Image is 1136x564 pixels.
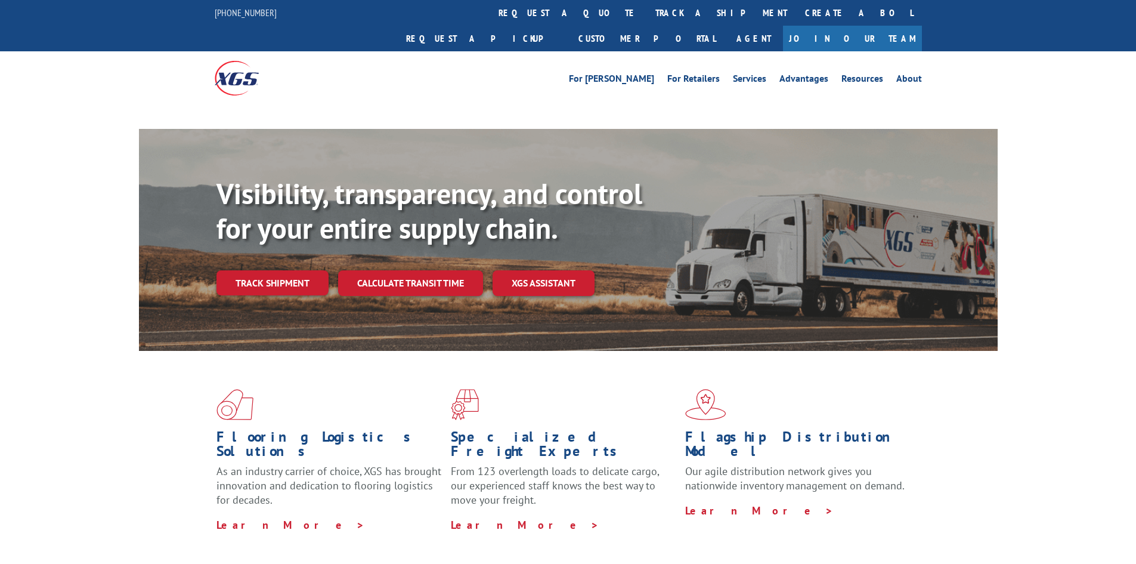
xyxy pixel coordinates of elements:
a: Calculate transit time [338,270,483,296]
a: Request a pickup [397,26,569,51]
a: Learn More > [685,504,834,517]
a: About [896,74,922,87]
img: xgs-icon-focused-on-flooring-red [451,389,479,420]
a: Join Our Team [783,26,922,51]
a: For Retailers [667,74,720,87]
a: Learn More > [451,518,599,532]
span: Our agile distribution network gives you nationwide inventory management on demand. [685,464,905,492]
a: Customer Portal [569,26,725,51]
a: Advantages [779,74,828,87]
a: Resources [841,74,883,87]
a: For [PERSON_NAME] [569,74,654,87]
p: From 123 overlength loads to delicate cargo, our experienced staff knows the best way to move you... [451,464,676,517]
h1: Specialized Freight Experts [451,430,676,464]
h1: Flooring Logistics Solutions [216,430,442,464]
a: Services [733,74,766,87]
a: Track shipment [216,270,329,295]
a: Learn More > [216,518,365,532]
span: As an industry carrier of choice, XGS has brought innovation and dedication to flooring logistics... [216,464,441,507]
h1: Flagship Distribution Model [685,430,911,464]
img: xgs-icon-flagship-distribution-model-red [685,389,726,420]
b: Visibility, transparency, and control for your entire supply chain. [216,175,642,246]
a: XGS ASSISTANT [493,270,595,296]
a: [PHONE_NUMBER] [215,7,277,19]
img: xgs-icon-total-supply-chain-intelligence-red [216,389,253,420]
a: Agent [725,26,783,51]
